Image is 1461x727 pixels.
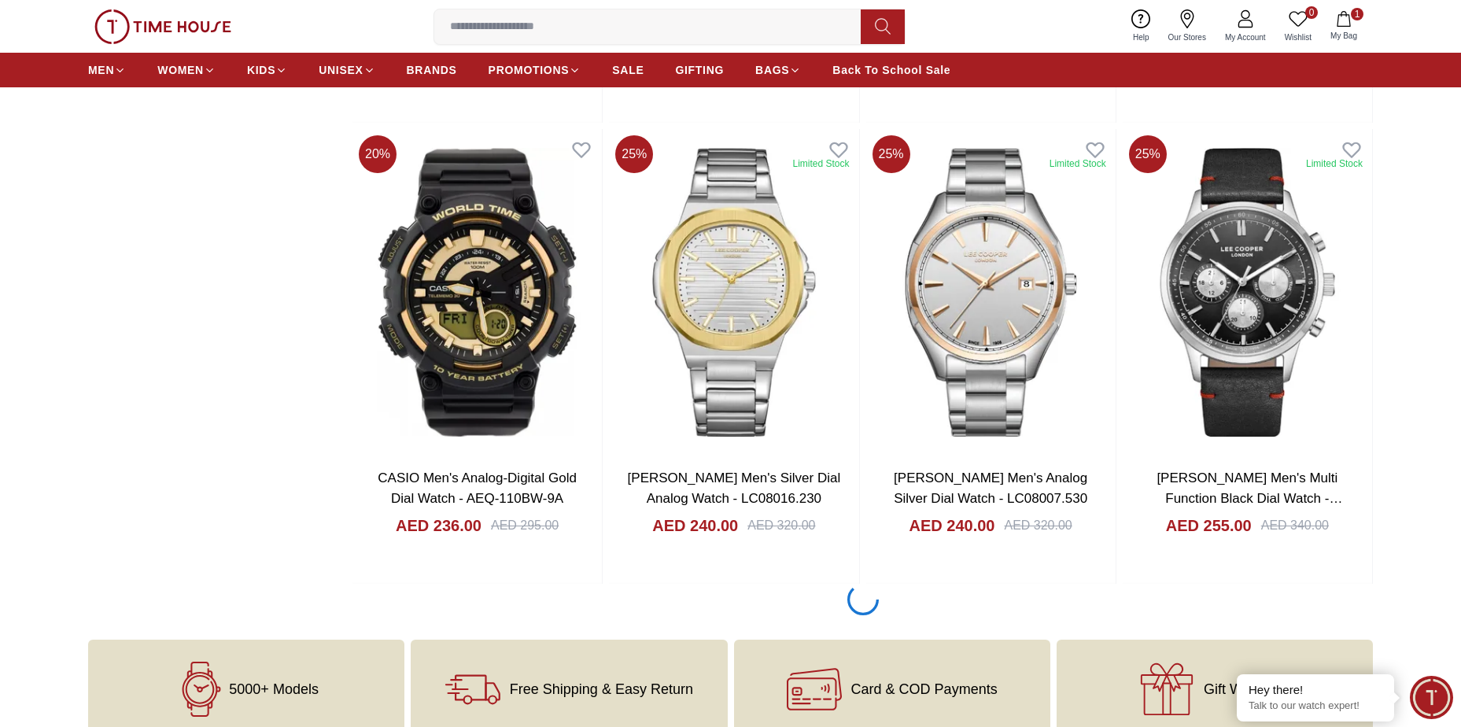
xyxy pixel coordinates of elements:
span: MEN [88,62,114,78]
img: Lee Cooper Men's Silver Dial Analog Watch - LC08016.230 [609,129,858,456]
span: Free Shipping & Easy Return [510,681,693,697]
a: KIDS [247,56,287,84]
span: Help [1127,31,1156,43]
div: Limited Stock [1306,157,1363,170]
div: AED 340.00 [1261,516,1329,535]
div: Limited Stock [1050,157,1106,170]
h4: AED 240.00 [909,515,995,537]
div: Limited Stock [792,157,849,170]
a: Back To School Sale [832,56,950,84]
p: Talk to our watch expert! [1249,699,1382,713]
span: BAGS [755,62,789,78]
span: GIFTING [675,62,724,78]
a: [PERSON_NAME] Men's Multi Function Black Dial Watch - LC08001.351 [1157,471,1342,526]
span: BRANDS [407,62,457,78]
a: BRANDS [407,56,457,84]
a: [PERSON_NAME] Men's Silver Dial Analog Watch - LC08016.230 [628,471,841,506]
a: SALE [612,56,644,84]
span: 25 % [873,135,910,173]
h4: AED 236.00 [396,515,481,537]
img: LEE COOPER Men's Multi Function Black Dial Watch - LC08001.351 [1123,129,1372,456]
span: 1 [1351,8,1363,20]
a: CASIO Men's Analog-Digital Gold Dial Watch - AEQ-110BW-9A [378,471,577,506]
div: AED 320.00 [1004,516,1072,535]
h4: AED 255.00 [1166,515,1252,537]
a: Help [1123,6,1159,46]
a: PROMOTIONS [489,56,581,84]
span: My Bag [1324,30,1363,42]
a: [PERSON_NAME] Men's Analog Silver Dial Watch - LC08007.530 [894,471,1087,506]
span: 20 % [359,135,397,173]
img: CASIO Men's Analog-Digital Gold Dial Watch - AEQ-110BW-9A [352,129,602,456]
div: Hey there! [1249,682,1382,698]
span: My Account [1219,31,1272,43]
span: KIDS [247,62,275,78]
img: LEE COOPER Men's Analog Silver Dial Watch - LC08007.530 [866,129,1116,456]
img: ... [94,9,231,44]
span: 0 [1305,6,1318,19]
div: AED 320.00 [747,516,815,535]
span: Back To School Sale [832,62,950,78]
h4: AED 240.00 [652,515,738,537]
span: Gift Wrapping [1204,681,1290,697]
a: MEN [88,56,126,84]
button: 1My Bag [1321,8,1367,45]
span: UNISEX [319,62,363,78]
span: Wishlist [1278,31,1318,43]
span: SALE [612,62,644,78]
span: WOMEN [157,62,204,78]
div: AED 295.00 [491,516,559,535]
a: Our Stores [1159,6,1216,46]
span: PROMOTIONS [489,62,570,78]
a: WOMEN [157,56,216,84]
a: 0Wishlist [1275,6,1321,46]
span: Our Stores [1162,31,1212,43]
a: GIFTING [675,56,724,84]
span: 25 % [615,135,653,173]
a: UNISEX [319,56,374,84]
div: Chat Widget [1410,676,1453,719]
span: 5000+ Models [229,681,319,697]
span: Card & COD Payments [851,681,998,697]
span: 25 % [1129,135,1167,173]
a: BAGS [755,56,801,84]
